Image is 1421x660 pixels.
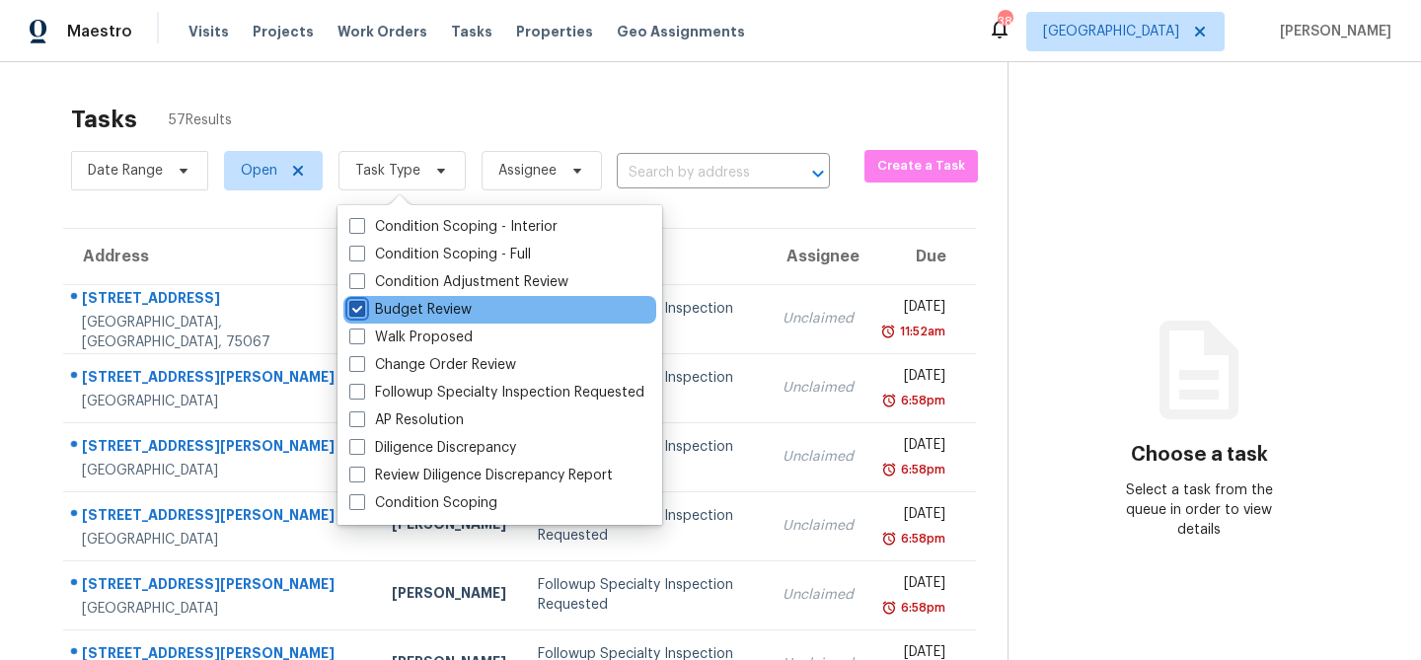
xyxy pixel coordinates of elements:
div: [GEOGRAPHIC_DATA] [82,392,360,411]
div: Followup Specialty Inspection Requested [538,506,751,546]
img: Overdue Alarm Icon [880,322,896,341]
div: [GEOGRAPHIC_DATA], [GEOGRAPHIC_DATA], 75067 [82,313,360,352]
label: Condition Scoping [349,493,497,513]
img: Overdue Alarm Icon [881,598,897,618]
div: [STREET_ADDRESS][PERSON_NAME] [82,367,360,392]
button: Create a Task [864,150,978,183]
label: Budget Review [349,300,472,320]
input: Search by address [617,158,775,188]
h3: Choose a task [1131,445,1268,465]
div: 6:58pm [897,598,945,618]
div: [PERSON_NAME] [392,583,506,608]
th: Address [63,229,376,284]
div: [STREET_ADDRESS] [82,288,360,313]
div: [STREET_ADDRESS][PERSON_NAME] [82,436,360,461]
div: Unclaimed [783,378,854,398]
label: Condition Scoping - Interior [349,217,558,237]
div: [PERSON_NAME] [392,514,506,539]
img: Overdue Alarm Icon [881,460,897,479]
div: [GEOGRAPHIC_DATA] [82,530,360,550]
div: [DATE] [885,573,946,598]
label: Condition Scoping - Full [349,245,531,264]
span: Date Range [88,161,163,181]
div: [DATE] [885,297,946,322]
label: Change Order Review [349,355,516,375]
label: Condition Adjustment Review [349,272,568,292]
div: [STREET_ADDRESS][PERSON_NAME] [82,505,360,530]
span: Open [241,161,277,181]
label: Diligence Discrepancy [349,438,516,458]
div: 6:58pm [897,460,945,479]
span: Projects [253,22,314,41]
div: 11:52am [896,322,945,341]
div: Followup Specialty Inspection Requested [538,575,751,615]
span: Maestro [67,22,132,41]
label: Walk Proposed [349,328,473,347]
span: Work Orders [337,22,427,41]
span: Assignee [498,161,557,181]
th: Assignee [767,229,869,284]
button: Open [804,160,832,187]
label: Followup Specialty Inspection Requested [349,383,644,403]
div: [DATE] [885,366,946,391]
div: Unclaimed [783,585,854,605]
span: Visits [188,22,229,41]
span: Create a Task [874,155,968,178]
div: [GEOGRAPHIC_DATA] [82,599,360,619]
span: [PERSON_NAME] [1272,22,1391,41]
div: 6:58pm [897,391,945,410]
img: Overdue Alarm Icon [881,391,897,410]
div: Select a task from the queue in order to view details [1104,480,1295,540]
label: Review Diligence Discrepancy Report [349,466,613,485]
span: 57 Results [169,110,232,130]
div: Unclaimed [783,309,854,329]
span: Properties [516,22,593,41]
span: Task Type [355,161,420,181]
div: [DATE] [885,435,946,460]
div: [DATE] [885,504,946,529]
div: [GEOGRAPHIC_DATA] [82,461,360,480]
span: Geo Assignments [617,22,745,41]
img: Overdue Alarm Icon [881,529,897,549]
span: [GEOGRAPHIC_DATA] [1043,22,1179,41]
div: [STREET_ADDRESS][PERSON_NAME] [82,574,360,599]
div: Unclaimed [783,447,854,467]
span: Tasks [451,25,492,38]
div: 6:58pm [897,529,945,549]
div: 38 [998,12,1011,32]
th: Due [869,229,977,284]
label: AP Resolution [349,410,464,430]
div: Unclaimed [783,516,854,536]
h2: Tasks [71,110,137,129]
